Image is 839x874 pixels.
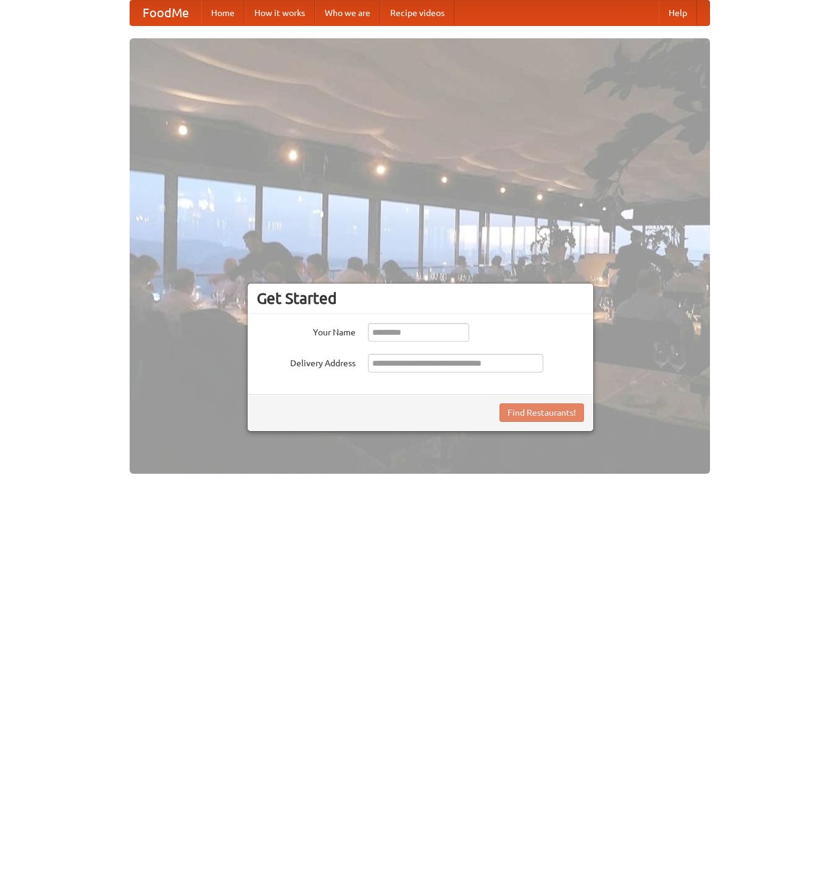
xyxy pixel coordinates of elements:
[380,1,454,25] a: Recipe videos
[499,403,584,422] button: Find Restaurants!
[257,354,356,369] label: Delivery Address
[315,1,380,25] a: Who we are
[244,1,315,25] a: How it works
[257,289,584,308] h3: Get Started
[201,1,244,25] a: Home
[130,1,201,25] a: FoodMe
[257,323,356,338] label: Your Name
[659,1,697,25] a: Help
